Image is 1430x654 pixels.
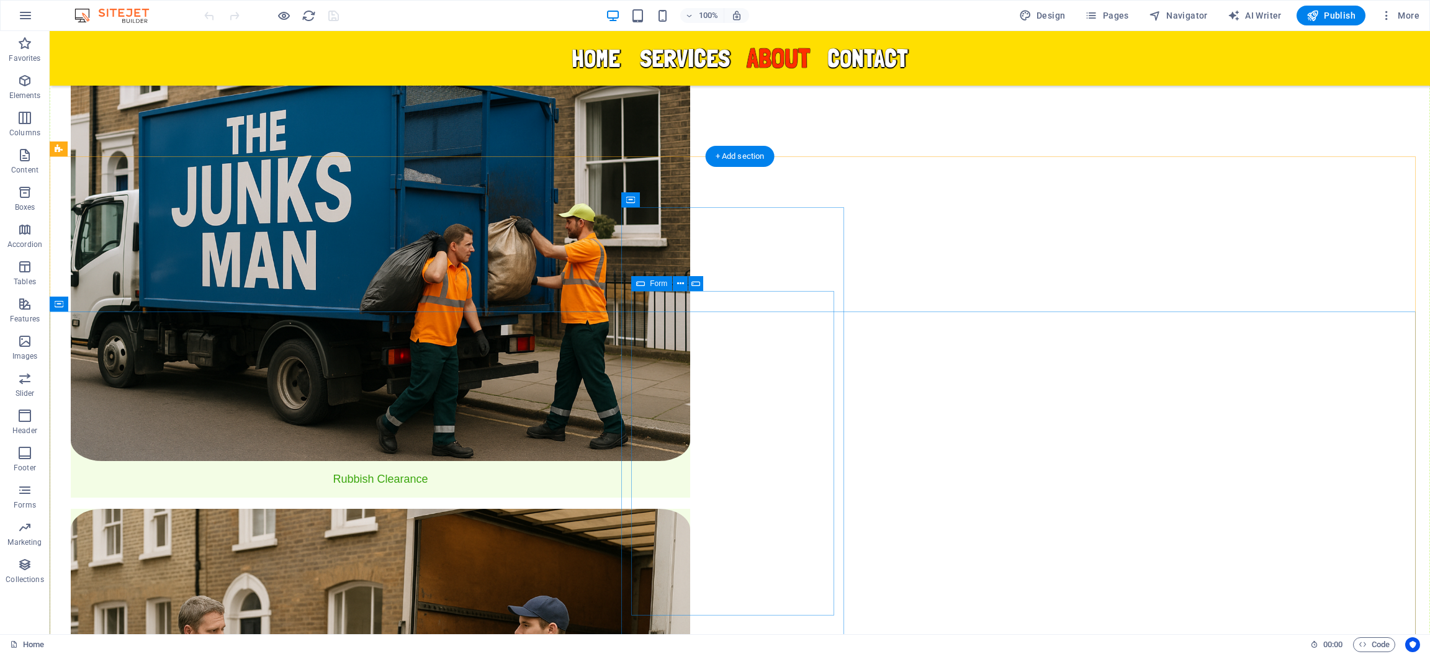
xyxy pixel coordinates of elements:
p: Footer [14,463,36,473]
div: + Add section [706,146,775,167]
button: AI Writer [1223,6,1287,25]
p: Forms [14,500,36,510]
button: Code [1353,637,1395,652]
i: On resize automatically adjust zoom level to fit chosen device. [731,10,742,21]
button: Publish [1297,6,1365,25]
p: Slider [16,388,35,398]
iframe: To enrich screen reader interactions, please activate Accessibility in Grammarly extension settings [50,31,1430,634]
img: Editor Logo [71,8,164,23]
p: Marketing [7,537,42,547]
button: Usercentrics [1405,637,1420,652]
button: More [1375,6,1424,25]
a: Click to cancel selection. Double-click to open Pages [10,637,44,652]
h6: 100% [699,8,719,23]
button: Click here to leave preview mode and continue editing [276,8,291,23]
p: Boxes [15,202,35,212]
p: Tables [14,277,36,287]
span: Design [1019,9,1066,22]
p: Columns [9,128,40,138]
span: : [1332,640,1334,649]
span: 00 00 [1323,637,1342,652]
button: Navigator [1144,6,1213,25]
h6: Session time [1310,637,1343,652]
i: Reload page [302,9,316,23]
p: Images [12,351,38,361]
p: Features [10,314,40,324]
span: Publish [1306,9,1356,22]
p: Collections [6,575,43,585]
span: AI Writer [1228,9,1282,22]
span: More [1380,9,1419,22]
span: Code [1359,637,1390,652]
button: reload [301,8,316,23]
span: Form [650,280,667,287]
p: Favorites [9,53,40,63]
p: Elements [9,91,41,101]
p: Content [11,165,38,175]
span: Navigator [1149,9,1208,22]
div: Design (Ctrl+Alt+Y) [1014,6,1071,25]
p: Header [12,426,37,436]
span: Pages [1085,9,1128,22]
button: Pages [1080,6,1133,25]
button: 100% [680,8,724,23]
p: Accordion [7,240,42,249]
button: Design [1014,6,1071,25]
